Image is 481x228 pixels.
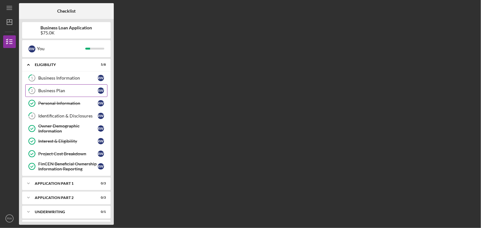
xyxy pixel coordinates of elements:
[25,135,107,147] a: Interest & EligibilityRW
[25,147,107,160] a: Project Cost BreakdownRW
[35,210,90,214] div: Underwriting
[31,76,33,80] tspan: 1
[28,45,35,52] div: R W
[35,63,90,67] div: Eligibility
[38,113,98,118] div: Identification & Disclosures
[98,125,104,132] div: R W
[31,89,33,93] tspan: 2
[38,123,98,134] div: Owner Demographic Information
[98,75,104,81] div: R W
[38,161,98,171] div: FinCEN Beneficial Ownership Information Reporting
[98,138,104,144] div: R W
[25,160,107,173] a: FinCEN Beneficial Ownership Information ReportingRW
[38,101,98,106] div: Personal Information
[25,110,107,122] a: 4Identification & DisclosuresRW
[98,100,104,106] div: R W
[37,43,85,54] div: You
[25,72,107,84] a: 1Business InformationRW
[38,139,98,144] div: Interest & Eligibility
[25,122,107,135] a: Owner Demographic InformationRW
[98,87,104,94] div: R W
[38,151,98,156] div: Project Cost Breakdown
[94,210,106,214] div: 0 / 1
[98,151,104,157] div: R W
[98,163,104,170] div: R W
[94,63,106,67] div: 5 / 8
[35,182,90,185] div: Application Part 1
[3,212,16,225] button: RW
[38,88,98,93] div: Business Plan
[94,196,106,200] div: 0 / 3
[25,97,107,110] a: Personal InformationRW
[38,75,98,81] div: Business Information
[98,113,104,119] div: R W
[7,217,12,220] text: RW
[41,25,92,30] b: Business Loan Application
[41,30,92,35] div: $75.0K
[94,182,106,185] div: 0 / 3
[25,84,107,97] a: 2Business PlanRW
[57,9,76,14] b: Checklist
[35,196,90,200] div: Application Part 2
[31,114,33,118] tspan: 4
